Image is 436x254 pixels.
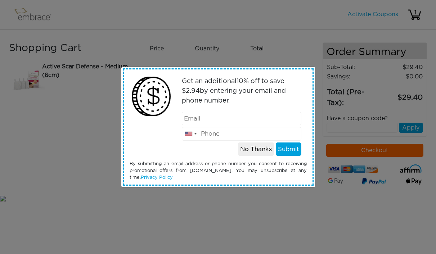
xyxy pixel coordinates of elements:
p: Get an additional % off to save $ by entering your email and phone number. [182,77,301,106]
input: Email [182,112,301,126]
span: 10 [237,78,243,85]
button: Submit [276,142,301,156]
button: No Thanks [238,142,274,156]
span: 2.94 [186,88,200,94]
input: Phone [182,127,301,141]
div: United States: +1 [182,127,199,140]
div: By submitting an email address or phone number you consent to receiving promotional offers from [... [124,160,312,181]
a: Privacy Policy [141,175,173,180]
img: money2.png [128,73,175,120]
